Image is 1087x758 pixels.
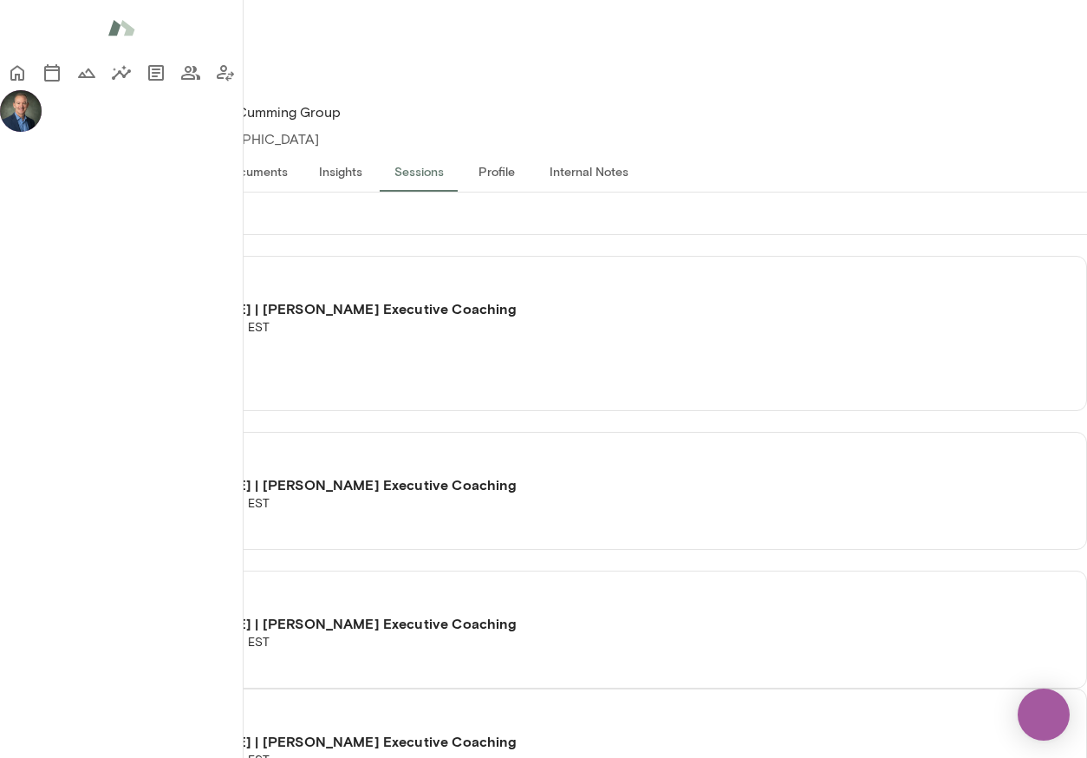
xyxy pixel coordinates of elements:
[302,150,380,192] button: Insights
[139,56,173,90] button: Documents
[1,319,1086,337] p: [PERSON_NAME] · [DATE] · 9:30 AM-10:30 AM EST
[1,613,1086,634] h6: [PERSON_NAME] & [PERSON_NAME] | [PERSON_NAME] Executive Coaching
[35,56,69,90] button: Sessions
[536,150,642,192] button: Internal Notes
[173,56,208,90] button: Members
[1,495,1086,513] p: [PERSON_NAME] · [DATE] · 9:30 AM-10:30 AM EST
[458,150,536,192] button: Profile
[208,56,243,90] button: Client app
[107,11,135,44] img: Mento
[1,474,1086,495] h6: [PERSON_NAME] & [PERSON_NAME] | [PERSON_NAME] Executive Coaching
[380,150,458,192] button: Sessions
[69,56,104,90] button: Growth Plan
[210,150,302,192] button: Documents
[1,298,1086,319] h6: [PERSON_NAME] & [PERSON_NAME] | [PERSON_NAME] Executive Coaching
[104,56,139,90] button: Insights
[1,634,1086,651] p: [PERSON_NAME] · [DATE] · 9:30 AM-10:30 AM EST
[1,731,1086,752] h6: [PERSON_NAME] & [PERSON_NAME] | [PERSON_NAME] Executive Coaching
